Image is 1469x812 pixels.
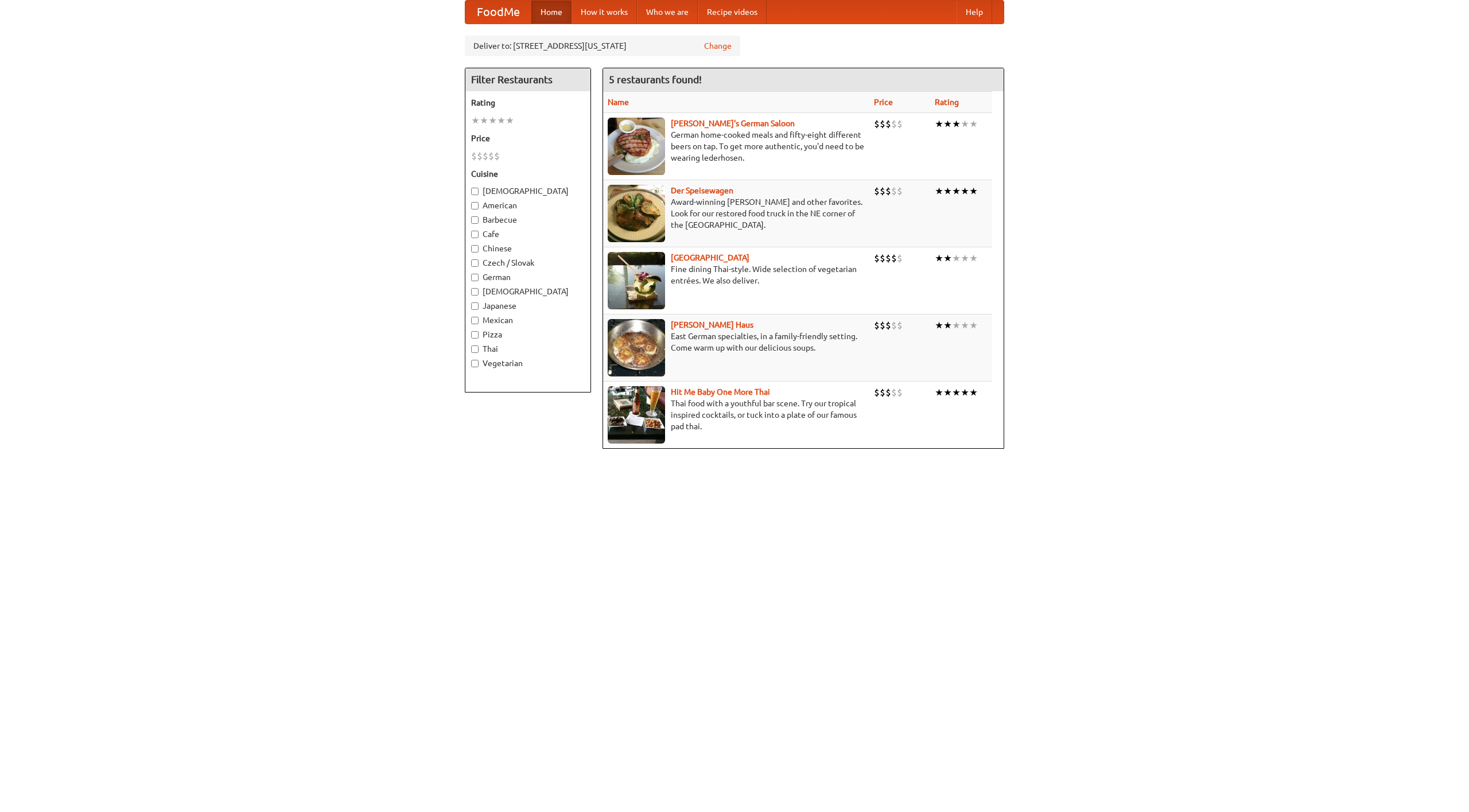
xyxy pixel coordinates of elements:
label: [DEMOGRAPHIC_DATA] [471,185,585,197]
a: Der Speisewagen [671,186,733,195]
li: $ [874,319,880,332]
li: ★ [488,114,497,127]
input: Cafe [471,231,479,238]
li: ★ [935,185,943,197]
div: Deliver to: [STREET_ADDRESS][US_STATE] [465,36,740,56]
li: ★ [952,386,961,399]
label: American [471,200,585,211]
li: ★ [943,319,952,332]
label: Japanese [471,300,585,312]
li: ★ [943,252,952,265]
img: speisewagen.jpg [608,185,665,242]
li: $ [885,319,891,332]
label: Chinese [471,243,585,254]
li: ★ [969,185,978,197]
li: ★ [935,319,943,332]
li: $ [488,150,494,162]
input: [DEMOGRAPHIC_DATA] [471,188,479,195]
li: ★ [935,252,943,265]
input: [DEMOGRAPHIC_DATA] [471,288,479,296]
li: $ [874,386,880,399]
li: $ [880,319,885,332]
li: $ [885,185,891,197]
input: Barbecue [471,216,479,224]
p: Fine dining Thai-style. Wide selection of vegetarian entrées. We also deliver. [608,263,865,286]
label: Mexican [471,314,585,326]
a: Who we are [637,1,698,24]
input: German [471,274,479,281]
h4: Filter Restaurants [465,68,590,91]
li: ★ [480,114,488,127]
a: Rating [935,98,959,107]
a: Home [531,1,572,24]
li: $ [897,386,903,399]
li: $ [880,386,885,399]
img: babythai.jpg [608,386,665,444]
li: ★ [497,114,506,127]
li: $ [874,252,880,265]
li: $ [891,386,897,399]
a: [PERSON_NAME] Haus [671,320,753,329]
a: Hit Me Baby One More Thai [671,387,770,397]
li: ★ [969,319,978,332]
li: ★ [943,118,952,130]
li: $ [897,252,903,265]
li: $ [880,252,885,265]
li: ★ [952,118,961,130]
li: ★ [943,386,952,399]
p: Award-winning [PERSON_NAME] and other favorites. Look for our restored food truck in the NE corne... [608,196,865,231]
li: ★ [935,118,943,130]
label: German [471,271,585,283]
input: Mexican [471,317,479,324]
li: ★ [969,386,978,399]
a: Name [608,98,629,107]
li: $ [891,252,897,265]
li: $ [483,150,488,162]
input: Vegetarian [471,360,479,367]
li: $ [880,118,885,130]
li: $ [897,118,903,130]
li: ★ [961,319,969,332]
a: Change [704,40,732,52]
li: $ [885,118,891,130]
li: ★ [961,252,969,265]
li: ★ [961,118,969,130]
input: American [471,202,479,209]
li: ★ [935,386,943,399]
label: Czech / Slovak [471,257,585,269]
a: Help [957,1,992,24]
li: ★ [961,386,969,399]
a: [PERSON_NAME]'s German Saloon [671,119,795,128]
li: $ [880,185,885,197]
label: Thai [471,343,585,355]
p: Thai food with a youthful bar scene. Try our tropical inspired cocktails, or tuck into a plate of... [608,398,865,432]
img: satay.jpg [608,252,665,309]
input: Pizza [471,331,479,339]
h5: Price [471,133,585,144]
p: East German specialties, in a family-friendly setting. Come warm up with our delicious soups. [608,331,865,353]
input: Thai [471,345,479,353]
li: $ [874,118,880,130]
li: $ [891,185,897,197]
h5: Cuisine [471,168,585,180]
li: ★ [961,185,969,197]
li: $ [897,185,903,197]
img: kohlhaus.jpg [608,319,665,376]
a: How it works [572,1,637,24]
label: Vegetarian [471,358,585,369]
li: ★ [471,114,480,127]
li: $ [477,150,483,162]
li: $ [891,319,897,332]
li: $ [494,150,500,162]
h5: Rating [471,97,585,108]
a: [GEOGRAPHIC_DATA] [671,253,749,262]
a: Recipe videos [698,1,767,24]
a: FoodMe [465,1,531,24]
li: $ [891,118,897,130]
li: $ [885,252,891,265]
